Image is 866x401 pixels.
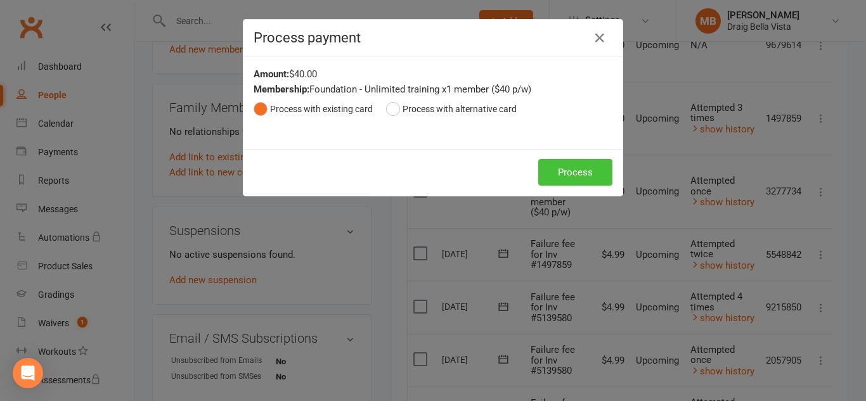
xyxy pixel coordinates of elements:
[254,68,289,80] strong: Amount:
[13,358,43,388] div: Open Intercom Messenger
[254,30,612,46] h4: Process payment
[386,97,517,121] button: Process with alternative card
[590,28,610,48] button: Close
[538,159,612,186] button: Process
[254,67,612,82] div: $40.00
[254,82,612,97] div: Foundation - Unlimited training x1 member ($40 p/w)
[254,97,373,121] button: Process with existing card
[254,84,309,95] strong: Membership:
